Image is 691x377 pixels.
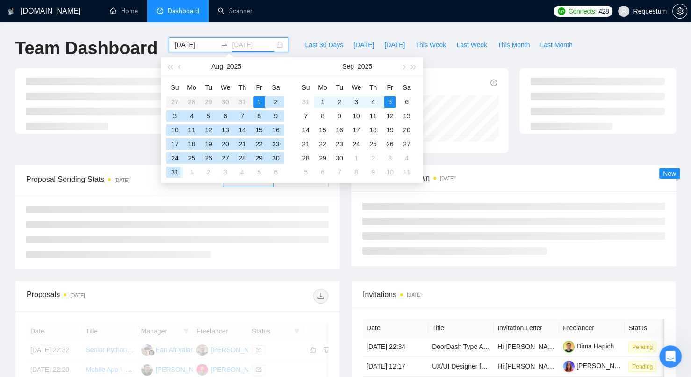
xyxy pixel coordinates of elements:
[297,95,314,109] td: 2025-08-31
[267,109,284,123] td: 2025-08-09
[203,152,214,164] div: 26
[398,95,415,109] td: 2025-09-06
[401,124,412,136] div: 20
[428,319,494,337] th: Title
[270,96,281,108] div: 2
[183,165,200,179] td: 2025-09-01
[251,80,267,95] th: Fr
[217,109,234,123] td: 2025-08-06
[237,124,248,136] div: 14
[334,167,345,178] div: 7
[169,152,180,164] div: 24
[169,124,180,136] div: 10
[432,362,636,370] a: UX/UI Designer for a Mission-Driven Wellness Website (Figma Expert)
[314,80,331,95] th: Mo
[234,165,251,179] td: 2025-09-04
[203,124,214,136] div: 12
[217,151,234,165] td: 2025-08-27
[401,152,412,164] div: 4
[363,289,664,300] span: Invitations
[203,138,214,150] div: 19
[160,302,175,317] button: Send a message…
[253,110,265,122] div: 8
[348,80,365,95] th: We
[348,109,365,123] td: 2025-09-10
[7,34,180,89] div: andrey.blond@requestum.com says…
[381,95,398,109] td: 2025-09-05
[166,123,183,137] td: 2025-08-10
[363,337,428,357] td: [DATE] 22:34
[99,40,172,47] a: [URL][DOMAIN_NAME]
[267,151,284,165] td: 2025-08-30
[384,152,396,164] div: 3
[251,109,267,123] td: 2025-08-08
[7,246,180,287] div: Dima says…
[398,109,415,123] td: 2025-09-13
[200,165,217,179] td: 2025-09-02
[401,96,412,108] div: 6
[251,137,267,151] td: 2025-08-22
[127,224,172,233] div: Thanks, Dima
[351,138,362,150] div: 24
[672,7,687,15] a: setting
[200,80,217,95] th: Tu
[620,8,627,14] span: user
[384,96,396,108] div: 5
[7,89,153,210] div: Thank you very much 🙏We checked the configuration and see that notifications on our end are worki...
[381,151,398,165] td: 2025-10-03
[146,4,164,22] button: Home
[348,123,365,137] td: 2025-09-17
[221,41,228,49] span: swap-right
[351,96,362,108] div: 3
[237,152,248,164] div: 28
[367,167,379,178] div: 9
[169,138,180,150] div: 17
[220,167,231,178] div: 3
[253,138,265,150] div: 22
[169,110,180,122] div: 3
[331,95,348,109] td: 2025-09-02
[237,167,248,178] div: 4
[26,174,223,185] span: Proposal Sending Stats
[203,167,214,178] div: 2
[166,137,183,151] td: 2025-08-17
[348,95,365,109] td: 2025-09-03
[297,109,314,123] td: 2025-09-07
[267,123,284,137] td: 2025-08-16
[251,151,267,165] td: 2025-08-29
[251,95,267,109] td: 2025-08-01
[183,137,200,151] td: 2025-08-18
[365,165,381,179] td: 2025-10-09
[200,151,217,165] td: 2025-08-26
[384,124,396,136] div: 19
[27,289,178,304] div: Proposals
[234,109,251,123] td: 2025-08-07
[331,151,348,165] td: 2025-09-30
[157,7,163,14] span: dashboard
[379,37,410,52] button: [DATE]
[200,109,217,123] td: 2025-08-05
[297,165,314,179] td: 2025-10-05
[267,165,284,179] td: 2025-09-06
[407,292,421,297] time: [DATE]
[351,167,362,178] div: 8
[7,218,180,246] div: andrey.blond@requestum.com says…
[563,362,630,370] a: [PERSON_NAME]
[358,57,372,76] button: 2025
[267,137,284,151] td: 2025-08-23
[200,137,217,151] td: 2025-08-19
[237,110,248,122] div: 7
[384,167,396,178] div: 10
[297,123,314,137] td: 2025-09-14
[625,319,690,337] th: Status
[348,137,365,151] td: 2025-09-24
[497,40,530,50] span: This Month
[186,110,197,122] div: 4
[628,362,660,370] a: Pending
[220,138,231,150] div: 20
[7,246,151,267] div: No worries, thank you for this report 🙏Dima • 3h ago
[363,357,428,377] td: [DATE] 12:17
[220,110,231,122] div: 6
[342,57,354,76] button: Sep
[398,80,415,95] th: Sa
